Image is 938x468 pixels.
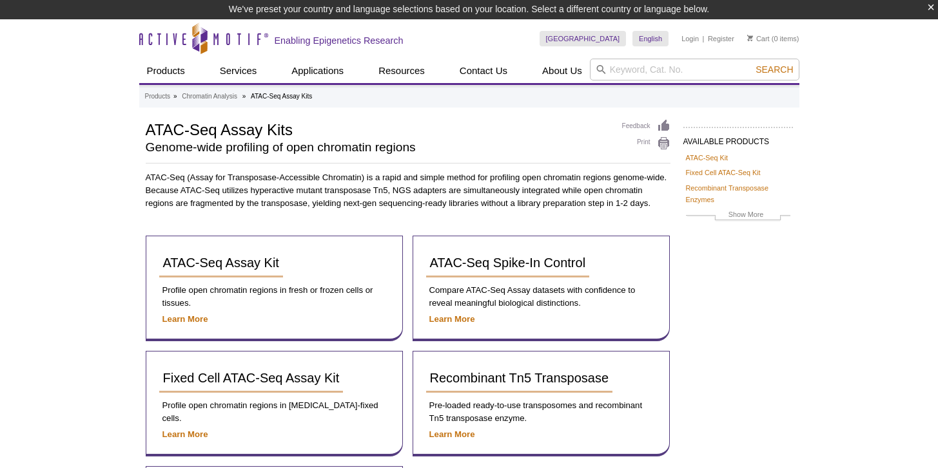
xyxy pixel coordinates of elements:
p: Pre-loaded ready-to-use transposomes and recombinant Tn5 transposase enzyme. [426,399,656,425]
h1: ATAC-Seq Assay Kits [146,119,609,138]
span: Fixed Cell ATAC-Seq Assay Kit [163,371,340,385]
h2: AVAILABLE PRODUCTS [683,127,793,150]
a: ATAC-Seq Kit [686,152,728,164]
a: About Us [534,59,590,83]
a: Register [708,34,734,43]
img: Your Cart [747,35,753,41]
a: Feedback [622,119,670,133]
button: Search [752,64,797,75]
p: ATAC-Seq (Assay for Transposase-Accessible Chromatin) is a rapid and simple method for profiling ... [146,171,670,210]
a: ATAC-Seq Assay Kit [159,249,283,277]
li: | [703,31,705,46]
h2: Genome-wide profiling of open chromatin regions [146,142,609,153]
a: Print [622,136,670,151]
a: Resources [371,59,433,83]
a: Login [681,34,699,43]
a: ATAC-Seq Spike-In Control [426,249,590,277]
li: (0 items) [747,31,799,46]
p: Profile open chromatin regions in [MEDICAL_DATA]-fixed cells. [159,399,389,425]
a: Recombinant Tn5 Transposase [426,364,613,393]
a: Fixed Cell ATAC-Seq Assay Kit [159,364,344,393]
a: Cart [747,34,770,43]
span: ATAC-Seq Spike-In Control [430,256,586,270]
a: Products [145,91,170,102]
li: ATAC-Seq Assay Kits [251,93,312,100]
a: Learn More [429,429,475,439]
li: » [242,93,246,100]
a: Show More [686,209,790,223]
a: English [632,31,669,46]
a: [GEOGRAPHIC_DATA] [540,31,627,46]
a: Fixed Cell ATAC-Seq Kit [686,167,761,178]
span: Recombinant Tn5 Transposase [430,371,609,385]
a: Learn More [429,314,475,324]
a: Services [212,59,265,83]
input: Keyword, Cat. No. [590,59,799,80]
a: Applications [284,59,351,83]
a: Learn More [162,429,208,439]
p: Compare ATAC-Seq Assay datasets with confidence to reveal meaningful biological distinctions. [426,284,656,310]
a: Chromatin Analysis [182,91,237,102]
p: Profile open chromatin regions in fresh or frozen cells or tissues. [159,284,389,310]
a: Products [139,59,193,83]
a: Recombinant Transposase Enzymes [686,182,790,205]
a: Learn More [162,314,208,324]
a: Contact Us [452,59,515,83]
h2: Enabling Epigenetics Research [275,35,404,46]
li: » [173,93,177,100]
span: Search [756,64,793,75]
span: ATAC-Seq Assay Kit [163,256,279,270]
